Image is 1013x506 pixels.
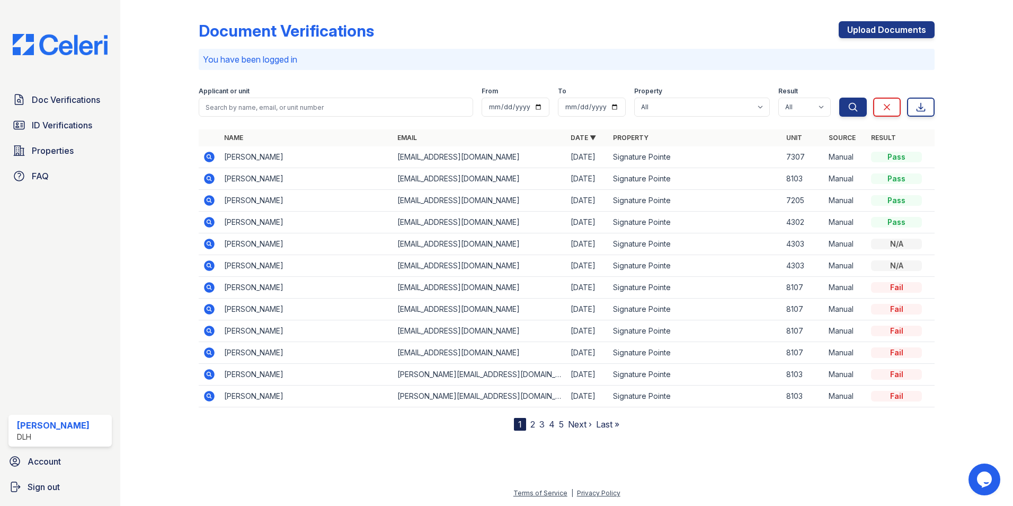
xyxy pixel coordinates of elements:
[871,239,922,249] div: N/A
[613,134,648,142] a: Property
[782,233,824,255] td: 4303
[220,277,393,299] td: [PERSON_NAME]
[609,255,782,277] td: Signature Pointe
[609,320,782,342] td: Signature Pointe
[871,326,922,336] div: Fail
[566,299,609,320] td: [DATE]
[220,146,393,168] td: [PERSON_NAME]
[220,168,393,190] td: [PERSON_NAME]
[871,260,922,271] div: N/A
[393,386,566,407] td: [PERSON_NAME][EMAIL_ADDRESS][DOMAIN_NAME]
[224,134,243,142] a: Name
[220,212,393,233] td: [PERSON_NAME]
[4,34,116,55] img: CE_Logo_Blue-a8612792a0a2168367f1c8372b55b34899dd931a85d93a1a3d3e32e68fde9ad4.png
[28,455,61,468] span: Account
[824,190,867,212] td: Manual
[824,364,867,386] td: Manual
[571,134,596,142] a: Date ▼
[514,418,526,431] div: 1
[28,481,60,493] span: Sign out
[566,168,609,190] td: [DATE]
[871,282,922,293] div: Fail
[596,419,619,430] a: Last »
[4,451,116,472] a: Account
[393,299,566,320] td: [EMAIL_ADDRESS][DOMAIN_NAME]
[199,98,473,117] input: Search by name, email, or unit number
[609,233,782,255] td: Signature Pointe
[782,190,824,212] td: 7205
[782,320,824,342] td: 8107
[824,168,867,190] td: Manual
[566,386,609,407] td: [DATE]
[824,233,867,255] td: Manual
[609,168,782,190] td: Signature Pointe
[609,212,782,233] td: Signature Pointe
[782,386,824,407] td: 8103
[4,476,116,498] a: Sign out
[871,152,922,162] div: Pass
[220,342,393,364] td: [PERSON_NAME]
[871,134,896,142] a: Result
[393,342,566,364] td: [EMAIL_ADDRESS][DOMAIN_NAME]
[782,364,824,386] td: 8103
[220,255,393,277] td: [PERSON_NAME]
[17,419,90,432] div: [PERSON_NAME]
[609,299,782,320] td: Signature Pointe
[609,277,782,299] td: Signature Pointe
[8,165,112,187] a: FAQ
[609,190,782,212] td: Signature Pointe
[393,255,566,277] td: [EMAIL_ADDRESS][DOMAIN_NAME]
[220,364,393,386] td: [PERSON_NAME]
[220,233,393,255] td: [PERSON_NAME]
[549,419,555,430] a: 4
[32,93,100,106] span: Doc Verifications
[782,146,824,168] td: 7307
[8,89,112,110] a: Doc Verifications
[571,489,573,497] div: |
[609,364,782,386] td: Signature Pointe
[393,320,566,342] td: [EMAIL_ADDRESS][DOMAIN_NAME]
[220,299,393,320] td: [PERSON_NAME]
[871,173,922,184] div: Pass
[782,342,824,364] td: 8107
[203,53,930,66] p: You have been logged in
[220,190,393,212] td: [PERSON_NAME]
[782,168,824,190] td: 8103
[397,134,417,142] a: Email
[871,369,922,380] div: Fail
[566,233,609,255] td: [DATE]
[871,217,922,228] div: Pass
[8,140,112,161] a: Properties
[871,195,922,206] div: Pass
[609,342,782,364] td: Signature Pointe
[539,419,545,430] a: 3
[393,233,566,255] td: [EMAIL_ADDRESS][DOMAIN_NAME]
[32,144,74,157] span: Properties
[566,342,609,364] td: [DATE]
[393,168,566,190] td: [EMAIL_ADDRESS][DOMAIN_NAME]
[17,432,90,442] div: DLH
[559,419,564,430] a: 5
[778,87,798,95] label: Result
[871,391,922,402] div: Fail
[530,419,535,430] a: 2
[199,87,250,95] label: Applicant or unit
[824,277,867,299] td: Manual
[824,212,867,233] td: Manual
[566,364,609,386] td: [DATE]
[782,212,824,233] td: 4302
[32,170,49,182] span: FAQ
[609,146,782,168] td: Signature Pointe
[199,21,374,40] div: Document Verifications
[566,212,609,233] td: [DATE]
[393,364,566,386] td: [PERSON_NAME][EMAIL_ADDRESS][DOMAIN_NAME]
[393,146,566,168] td: [EMAIL_ADDRESS][DOMAIN_NAME]
[577,489,620,497] a: Privacy Policy
[968,464,1002,495] iframe: chat widget
[824,255,867,277] td: Manual
[568,419,592,430] a: Next ›
[871,347,922,358] div: Fail
[566,255,609,277] td: [DATE]
[8,115,112,136] a: ID Verifications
